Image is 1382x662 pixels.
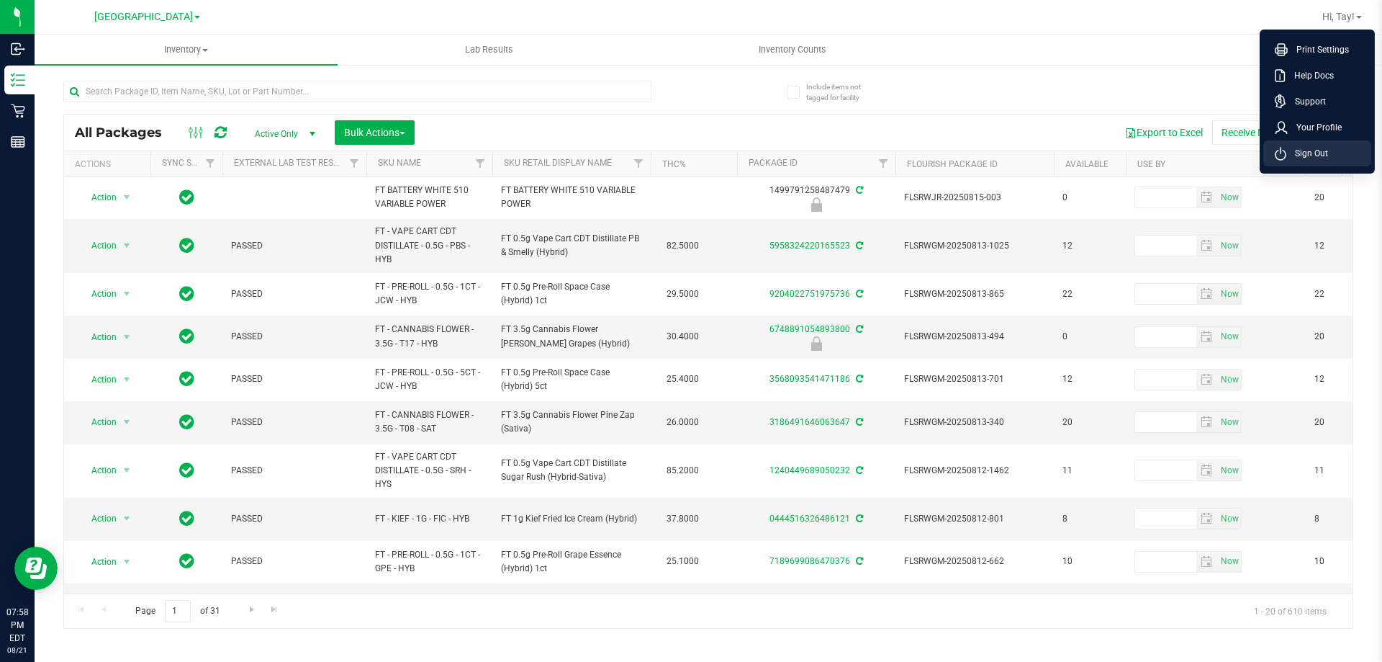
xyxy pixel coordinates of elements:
span: Action [78,327,117,347]
span: PASSED [231,330,358,344]
a: Support [1275,94,1365,109]
span: FT BATTERY WHITE 510 VARIABLE POWER [501,184,642,211]
span: 12 [1314,372,1369,386]
span: 0 [1062,330,1117,344]
input: Search Package ID, Item Name, SKU, Lot or Part Number... [63,81,651,102]
a: Go to the last page [264,600,285,619]
span: Include items not tagged for facility [806,81,878,103]
span: Sync from Compliance System [854,185,863,195]
span: select [1196,327,1217,347]
a: 5958324220165523 [769,241,850,251]
span: Action [78,284,117,304]
div: Actions [75,159,145,169]
span: In Sync [179,509,194,529]
span: select [118,552,136,572]
p: 08/21 [6,645,28,656]
span: FT 0.5g Pre-Roll Space Case (Hybrid) 1ct [501,280,642,308]
inline-svg: Retail [11,104,25,118]
span: FT - PRE-ROLL - 0.5G - 5CT - GPE - HYB [375,591,484,618]
span: Action [78,187,117,207]
span: Support [1286,94,1326,109]
span: select [118,370,136,390]
a: THC% [662,159,686,169]
span: FT - VAPE CART CDT DISTILLATE - 0.5G - PBS - HYB [375,225,484,267]
span: 0 [1062,191,1117,205]
span: FLSRWGM-20250813-865 [904,287,1045,301]
span: Sync from Compliance System [854,324,863,334]
span: Action [78,552,117,572]
span: select [1196,187,1217,207]
a: 1240449689050232 [769,465,850,475]
span: FT - PRE-ROLL - 0.5G - 5CT - JCW - HYB [375,366,484,393]
span: 37.8000 [659,509,706,529]
span: Sync from Compliance System [854,556,863,566]
span: Hi, Tay! [1322,11,1355,22]
span: Action [78,460,117,480]
a: 6748891054893800 [769,324,850,334]
span: 8 [1062,512,1117,526]
span: PASSED [231,555,358,568]
span: 29.5000 [659,284,706,305]
span: Print Settings [1288,43,1349,57]
span: select [1217,460,1241,480]
span: FLSRWGM-20250813-701 [904,372,1045,386]
span: Bulk Actions [344,127,405,138]
span: FLSRWJR-20250815-003 [904,191,1045,205]
span: select [118,412,136,432]
span: PASSED [231,239,358,253]
div: Newly Received [735,197,898,212]
p: 07:58 PM EDT [6,606,28,645]
a: Sku Retail Display Name [504,158,612,168]
span: FLSRWGM-20250813-340 [904,416,1045,429]
span: select [1196,284,1217,304]
span: select [118,327,136,347]
span: 1 - 20 of 610 items [1242,600,1338,622]
span: 12 [1314,239,1369,253]
span: Set Current date [1217,187,1242,208]
span: Set Current date [1217,236,1242,256]
span: select [1196,552,1217,572]
span: 20 [1314,416,1369,429]
span: FT - VAPE CART CDT DISTILLATE - 0.5G - SRH - HYS [375,450,484,492]
span: FT BATTERY WHITE 510 VARIABLE POWER [375,184,484,211]
span: PASSED [231,512,358,526]
span: Action [78,370,117,390]
span: 30.4000 [659,326,706,347]
a: Filter [343,151,366,176]
a: Lab Results [338,35,641,65]
span: Sign Out [1286,146,1328,161]
a: Filter [627,151,651,176]
span: select [118,236,136,256]
a: Sync Status [162,158,217,168]
span: 11 [1314,464,1369,478]
span: In Sync [179,236,194,256]
span: Set Current date [1217,551,1242,572]
span: [GEOGRAPHIC_DATA] [94,11,193,23]
span: In Sync [179,187,194,207]
span: 8 [1314,512,1369,526]
a: 3568093541471186 [769,374,850,384]
span: 22 [1062,287,1117,301]
span: FT - CANNABIS FLOWER - 3.5G - T08 - SAT [375,408,484,436]
a: 0444516326486121 [769,514,850,524]
a: SKU Name [378,158,421,168]
span: select [1217,187,1241,207]
span: Action [78,509,117,529]
span: 20 [1062,416,1117,429]
span: Page of 31 [123,600,232,622]
span: Sync from Compliance System [854,241,863,251]
span: select [1196,370,1217,390]
span: In Sync [179,412,194,432]
span: select [1196,412,1217,432]
span: select [1217,552,1241,572]
span: Inventory Counts [739,43,846,56]
span: PASSED [231,372,358,386]
span: FLSRWGM-20250812-1462 [904,464,1045,478]
span: Set Current date [1217,370,1242,390]
a: 7189699086470376 [769,556,850,566]
button: Receive Non-Cannabis [1212,120,1331,145]
span: 20 [1314,330,1369,344]
span: Lab Results [446,43,533,56]
span: Set Current date [1217,412,1242,433]
span: Sync from Compliance System [854,465,863,475]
